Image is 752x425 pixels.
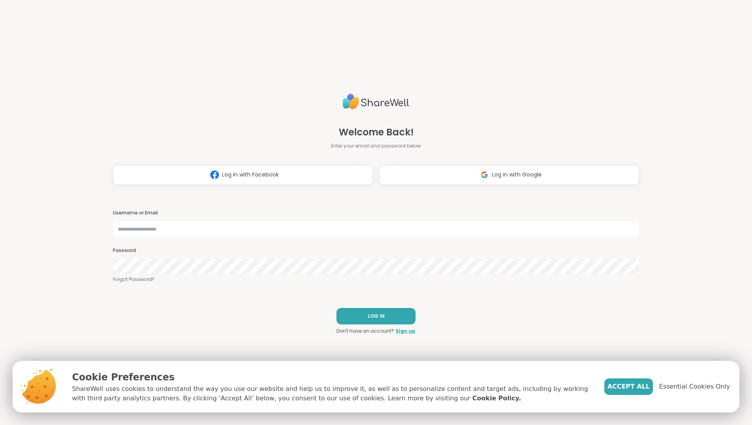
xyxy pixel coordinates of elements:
[72,370,592,384] p: Cookie Preferences
[472,394,521,403] a: Cookie Policy.
[492,171,542,179] span: Log in with Google
[477,167,492,182] img: ShareWell Logomark
[113,210,639,216] h3: Username or Email
[72,384,592,403] p: ShareWell uses cookies to understand the way you use our website and help us to improve it, as we...
[343,90,409,113] img: ShareWell Logo
[331,142,421,149] span: Enter your email and password below
[336,308,416,324] button: LOG IN
[659,382,730,391] span: Essential Cookies Only
[113,165,373,185] button: Log in with Facebook
[113,247,639,254] h3: Password
[368,313,385,320] span: LOG IN
[604,378,653,395] button: Accept All
[379,165,639,185] button: Log in with Google
[607,382,650,391] span: Accept All
[336,328,394,335] span: Don't have an account?
[339,125,414,139] span: Welcome Back!
[222,171,279,179] span: Log in with Facebook
[396,328,416,335] a: Sign up
[207,167,222,182] img: ShareWell Logomark
[113,276,639,283] a: Forgot Password?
